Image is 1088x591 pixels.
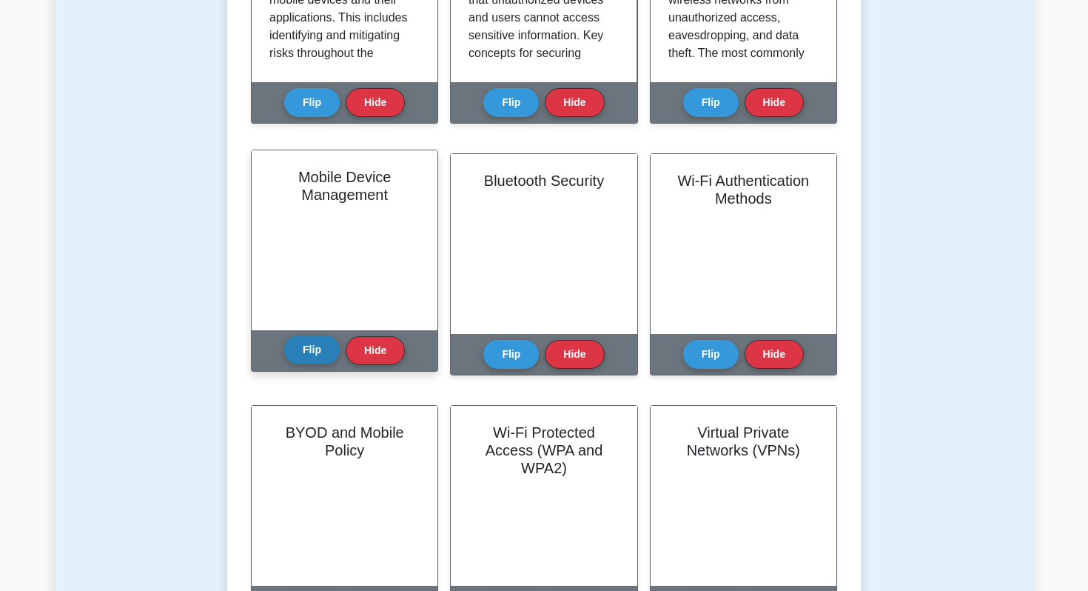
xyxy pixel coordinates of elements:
button: Flip [683,340,739,369]
h2: BYOD and Mobile Policy [269,424,420,459]
button: Hide [545,88,604,117]
button: Flip [284,335,340,364]
h2: Wi-Fi Protected Access (WPA and WPA2) [469,424,619,477]
button: Flip [284,88,340,117]
button: Hide [745,88,804,117]
h2: Mobile Device Management [269,168,420,204]
h2: Wi-Fi Authentication Methods [668,172,819,207]
button: Flip [483,88,539,117]
button: Flip [483,340,539,369]
button: Hide [346,336,405,365]
h2: Virtual Private Networks (VPNs) [668,424,819,459]
button: Hide [545,340,604,369]
button: Hide [346,88,405,117]
button: Hide [745,340,804,369]
h2: Bluetooth Security [469,172,619,190]
button: Flip [683,88,739,117]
